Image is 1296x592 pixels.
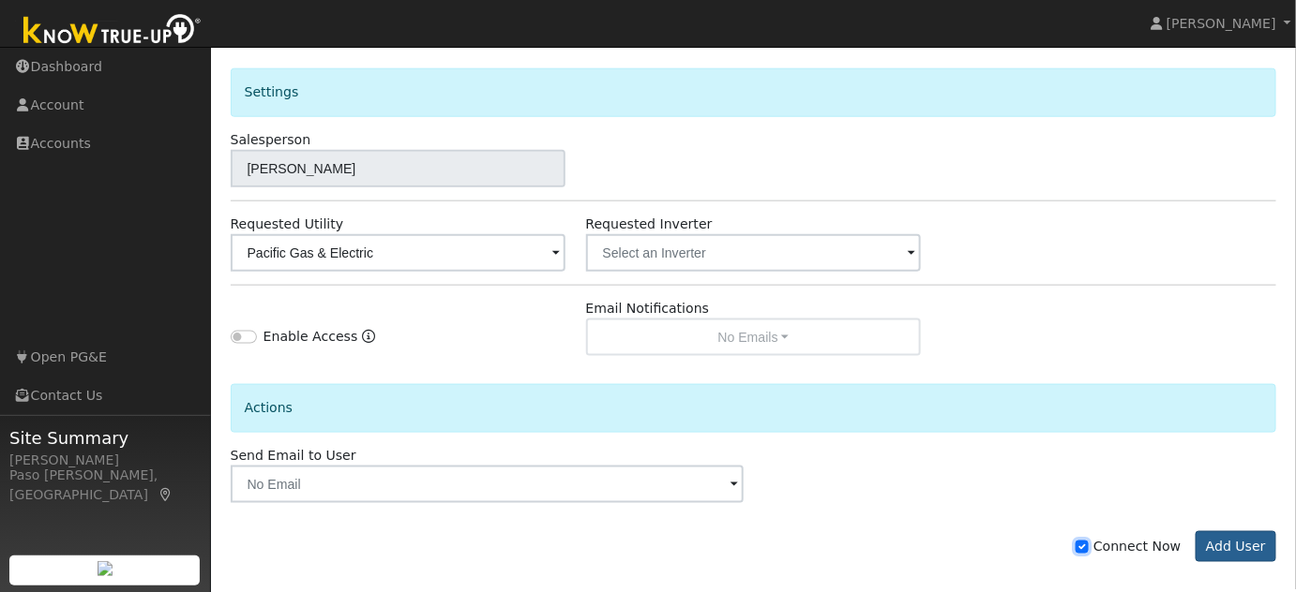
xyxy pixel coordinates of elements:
div: Settings [231,68,1277,116]
img: retrieve [98,561,113,576]
span: [PERSON_NAME] [1167,16,1276,31]
div: [PERSON_NAME] [9,451,201,470]
input: Connect Now [1076,540,1089,554]
img: Know True-Up [14,10,211,52]
div: Actions [231,384,1277,432]
input: No Email [231,466,744,503]
label: Requested Inverter [586,215,713,234]
button: Add User [1196,531,1277,563]
input: Select an Inverter [586,234,922,272]
label: Send Email to User [231,446,356,466]
label: Email Notifications [586,299,710,318]
input: Select a Utility [231,234,566,272]
a: Enable Access [362,327,375,356]
input: Select a User [231,150,566,187]
span: Site Summary [9,425,201,451]
a: Map [158,487,174,502]
label: Enable Access [264,327,358,347]
label: Requested Utility [231,215,344,234]
label: Salesperson [231,130,311,150]
div: Paso [PERSON_NAME], [GEOGRAPHIC_DATA] [9,466,201,505]
label: Connect Now [1076,537,1181,556]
